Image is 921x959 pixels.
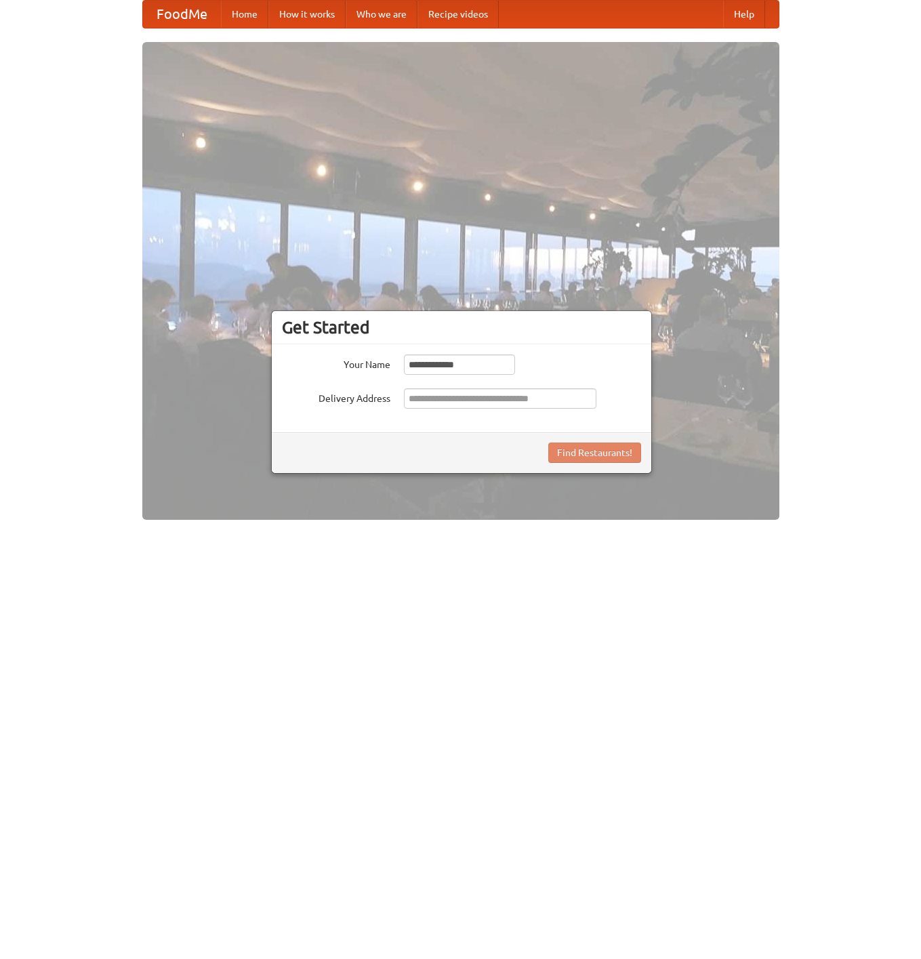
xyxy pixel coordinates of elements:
[221,1,268,28] a: Home
[143,1,221,28] a: FoodMe
[268,1,346,28] a: How it works
[723,1,765,28] a: Help
[282,388,390,405] label: Delivery Address
[417,1,499,28] a: Recipe videos
[282,354,390,371] label: Your Name
[346,1,417,28] a: Who we are
[282,317,641,338] h3: Get Started
[548,443,641,463] button: Find Restaurants!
